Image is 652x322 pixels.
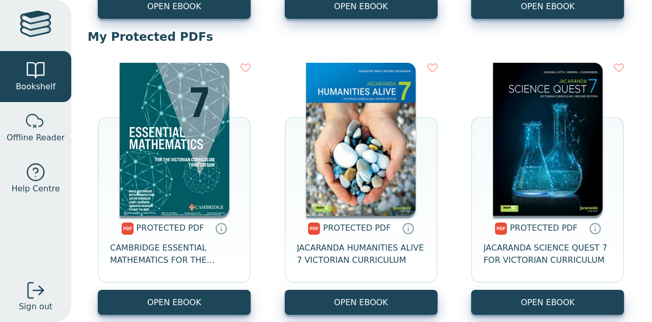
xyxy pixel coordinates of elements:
span: PROTECTED PDF [137,223,204,233]
a: Protected PDFs cannot be printed, copied or shared. They can be accessed online through Education... [215,222,227,234]
span: PROTECTED PDF [323,223,391,233]
span: Help Centre [11,183,60,195]
img: pdf.svg [121,222,134,235]
a: OPEN EBOOK [285,290,438,315]
a: OPEN EBOOK [471,290,624,315]
a: OPEN EBOOK [98,290,251,315]
span: PROTECTED PDF [510,223,578,233]
a: Protected PDFs cannot be printed, copied or shared. They can be accessed online through Education... [589,222,601,234]
span: JACARANDA HUMANITIES ALIVE 7 VICTORIAN CURRICULUM [297,242,425,266]
img: pdf.svg [308,222,320,235]
a: Protected PDFs cannot be printed, copied or shared. They can be accessed online through Education... [402,222,414,234]
span: Sign out [19,301,52,313]
span: Offline Reader [7,132,65,144]
span: Bookshelf [16,81,56,93]
img: 80e2409e-1a35-4241-aab0-f2179ba3c3a7.jpg [493,63,603,216]
span: CAMBRIDGE ESSENTIAL MATHEMATICS FOR THE VICTORIAN CURRICULUM YEAR 7 3E [110,242,238,266]
img: pdf.svg [495,222,507,235]
img: 38f61441-8c7b-47c1-b281-f2cfadf3619f.jpg [120,63,229,216]
p: My Protected PDFs [88,29,636,44]
img: a6c0d517-7539-43c4-8a9b-6497e7c2d4fe.png [306,63,416,216]
span: JACARANDA SCIENCE QUEST 7 FOR VICTORIAN CURRICULUM [483,242,612,266]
